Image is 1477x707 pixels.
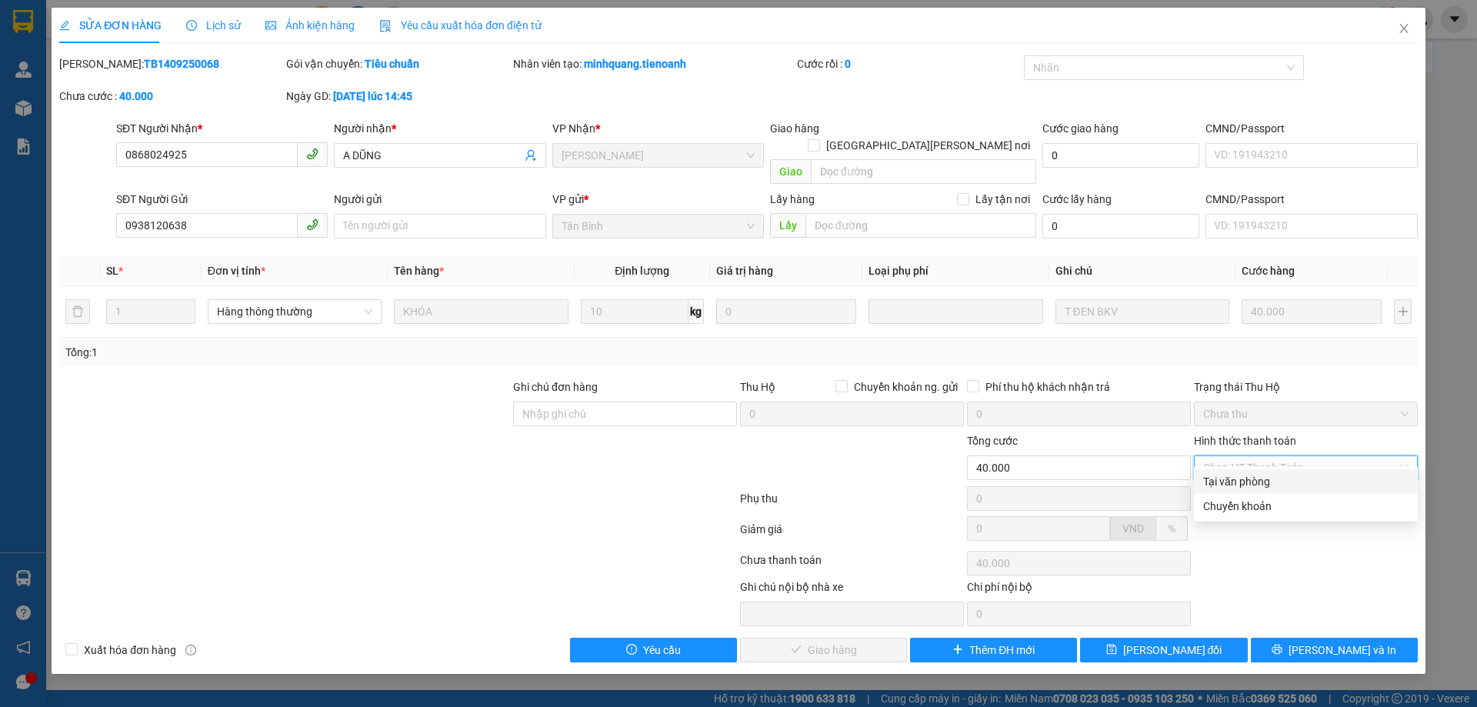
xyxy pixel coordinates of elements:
div: Nhân viên tạo: [513,55,794,72]
button: exclamation-circleYêu cầu [570,638,737,662]
div: Trạng thái Thu Hộ [1194,379,1418,395]
div: CMND/Passport [1205,191,1417,208]
button: checkGiao hàng [740,638,907,662]
span: Tân Bình [562,215,755,238]
span: Lấy hàng [770,193,815,205]
div: Chi phí nội bộ [967,579,1191,602]
div: Chưa cước : [59,88,283,105]
input: Ghi Chú [1055,299,1229,324]
span: Phí thu hộ khách nhận trả [979,379,1116,395]
span: Thu Hộ [740,381,775,393]
label: Ghi chú đơn hàng [513,381,598,393]
span: SL [106,265,118,277]
button: Close [1382,8,1425,51]
input: Dọc đường [805,213,1036,238]
span: exclamation-circle [626,644,637,656]
span: Giá trị hàng [716,265,773,277]
label: Hình thức thanh toán [1194,435,1296,447]
div: Chuyển khoản [1203,498,1409,515]
span: [GEOGRAPHIC_DATA][PERSON_NAME] nơi [820,137,1036,154]
span: Cước hàng [1242,265,1295,277]
div: Người gửi [334,191,545,208]
button: plusThêm ĐH mới [910,638,1077,662]
b: Tiêu chuẩn [365,58,419,70]
input: Cước lấy hàng [1042,214,1199,238]
input: VD: Bàn, Ghế [394,299,568,324]
b: minhquang.tienoanh [584,58,686,70]
span: Tổng cước [967,435,1018,447]
span: Chưa thu [1203,402,1409,425]
th: Ghi chú [1049,256,1235,286]
span: Lấy tận nơi [969,191,1036,208]
div: Tại văn phòng [1203,473,1409,490]
span: Cư Kuin [562,144,755,167]
div: Cước rồi : [797,55,1021,72]
input: 0 [716,299,856,324]
span: phone [306,218,318,231]
span: Đơn vị tính [208,265,265,277]
span: [PERSON_NAME] đổi [1123,642,1222,659]
div: Người nhận [334,120,545,137]
span: info-circle [185,645,196,655]
b: 0 [845,58,851,70]
span: Giao [770,159,811,184]
span: Tên hàng [394,265,444,277]
div: Ghi chú nội bộ nhà xe [740,579,964,602]
div: VP gửi [552,191,764,208]
span: kg [688,299,704,324]
label: Cước lấy hàng [1042,193,1112,205]
span: Hàng thông thường [217,300,372,323]
div: SĐT Người Gửi [116,191,328,208]
div: Giảm giá [738,521,965,548]
span: Xuất hóa đơn hàng [78,642,182,659]
button: delete [65,299,90,324]
span: Lấy [770,213,805,238]
div: Phụ thu [738,490,965,517]
div: Ngày GD: [286,88,510,105]
div: Tổng: 1 [65,344,570,361]
span: Yêu cầu [643,642,681,659]
label: Cước giao hàng [1042,122,1119,135]
span: Lịch sử [186,19,241,32]
div: CMND/Passport [1205,120,1417,137]
span: VND [1122,522,1144,535]
span: SỬA ĐƠN HÀNG [59,19,162,32]
span: Yêu cầu xuất hóa đơn điện tử [379,19,542,32]
span: user-add [525,149,537,162]
span: Thêm ĐH mới [969,642,1035,659]
b: 40.000 [119,90,153,102]
span: [PERSON_NAME] và In [1289,642,1396,659]
div: SĐT Người Nhận [116,120,328,137]
img: icon [379,20,392,32]
div: Gói vận chuyển: [286,55,510,72]
span: % [1168,522,1175,535]
span: Chuyển khoản ng. gửi [848,379,964,395]
button: plus [1394,299,1411,324]
span: edit [59,20,70,31]
span: phone [306,148,318,160]
input: 0 [1242,299,1382,324]
span: Định lượng [615,265,669,277]
span: Ảnh kiện hàng [265,19,355,32]
span: VP Nhận [552,122,595,135]
button: printer[PERSON_NAME] và In [1251,638,1418,662]
b: [DATE] lúc 14:45 [333,90,412,102]
span: save [1106,644,1117,656]
span: plus [952,644,963,656]
span: clock-circle [186,20,197,31]
span: printer [1272,644,1282,656]
input: Dọc đường [811,159,1036,184]
input: Cước giao hàng [1042,143,1199,168]
div: Chưa thanh toán [738,552,965,579]
th: Loại phụ phí [862,256,1049,286]
span: close [1398,22,1410,35]
button: save[PERSON_NAME] đổi [1080,638,1247,662]
b: TB1409250068 [144,58,219,70]
span: Chọn HT Thanh Toán [1203,456,1409,479]
input: Ghi chú đơn hàng [513,402,737,426]
span: picture [265,20,276,31]
div: [PERSON_NAME]: [59,55,283,72]
span: Giao hàng [770,122,819,135]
